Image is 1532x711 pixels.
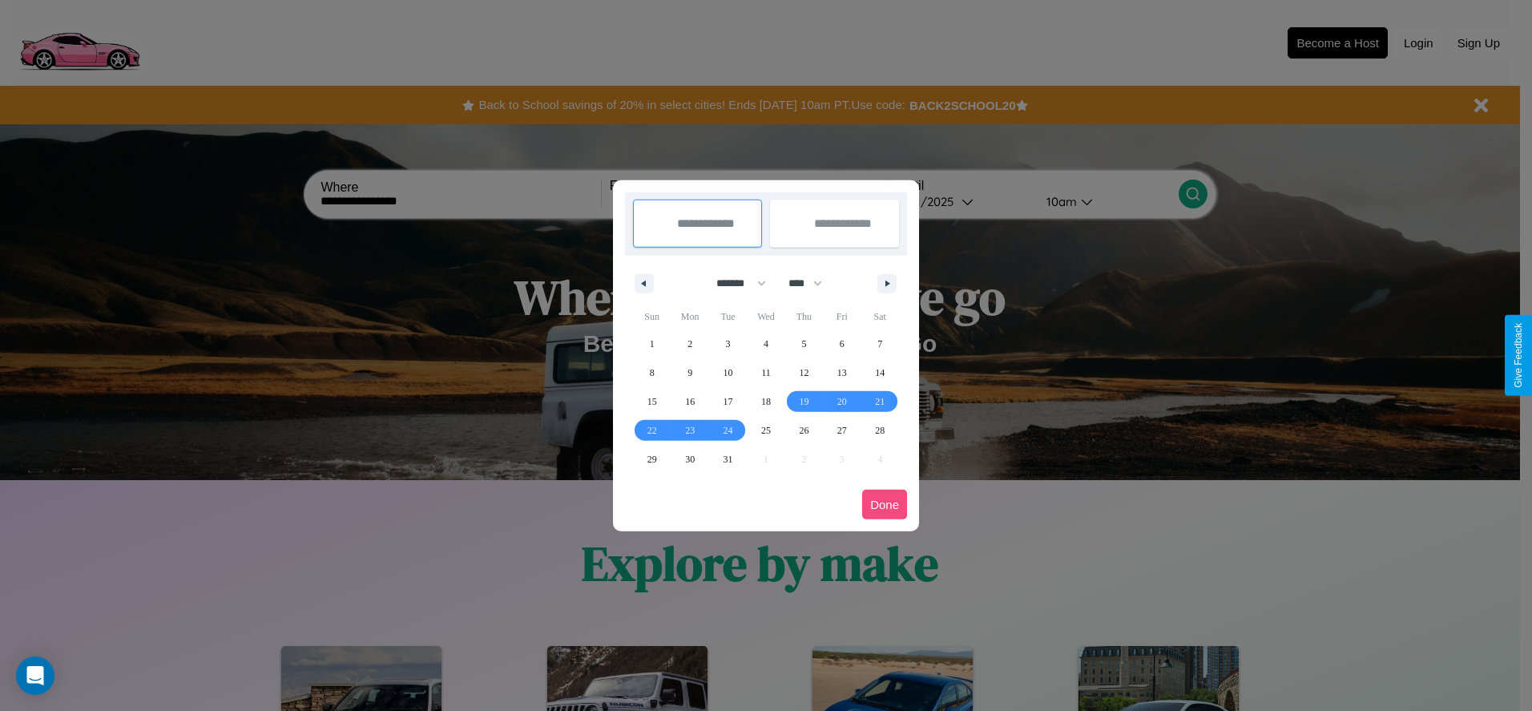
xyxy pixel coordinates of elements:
button: 19 [785,387,823,416]
button: 3 [709,329,747,358]
span: 25 [761,416,771,445]
span: 7 [877,329,882,358]
button: 25 [747,416,784,445]
span: 27 [837,416,847,445]
span: Thu [785,304,823,329]
button: 5 [785,329,823,358]
span: Tue [709,304,747,329]
span: 1 [650,329,655,358]
button: 20 [823,387,861,416]
button: 11 [747,358,784,387]
span: 13 [837,358,847,387]
button: 23 [671,416,708,445]
button: 8 [633,358,671,387]
span: 26 [799,416,808,445]
button: 29 [633,445,671,474]
span: 17 [724,387,733,416]
span: 19 [799,387,808,416]
span: 30 [685,445,695,474]
button: 15 [633,387,671,416]
button: 7 [861,329,899,358]
button: 24 [709,416,747,445]
div: Open Intercom Messenger [16,656,54,695]
button: Done [862,490,907,519]
span: 22 [647,416,657,445]
button: 21 [861,387,899,416]
button: 2 [671,329,708,358]
span: 24 [724,416,733,445]
span: 23 [685,416,695,445]
span: 5 [801,329,806,358]
span: 6 [840,329,845,358]
button: 31 [709,445,747,474]
button: 10 [709,358,747,387]
span: 12 [799,358,808,387]
span: 4 [764,329,768,358]
span: 20 [837,387,847,416]
span: 14 [875,358,885,387]
button: 6 [823,329,861,358]
button: 12 [785,358,823,387]
span: 29 [647,445,657,474]
span: 15 [647,387,657,416]
button: 27 [823,416,861,445]
button: 30 [671,445,708,474]
button: 4 [747,329,784,358]
div: Give Feedback [1513,323,1524,388]
span: Fri [823,304,861,329]
span: 28 [875,416,885,445]
span: 9 [687,358,692,387]
button: 1 [633,329,671,358]
button: 13 [823,358,861,387]
span: Wed [747,304,784,329]
button: 14 [861,358,899,387]
span: 21 [875,387,885,416]
button: 9 [671,358,708,387]
span: 31 [724,445,733,474]
button: 28 [861,416,899,445]
span: Sat [861,304,899,329]
button: 16 [671,387,708,416]
button: 18 [747,387,784,416]
span: Mon [671,304,708,329]
span: 11 [761,358,771,387]
span: Sun [633,304,671,329]
span: 18 [761,387,771,416]
span: 2 [687,329,692,358]
span: 16 [685,387,695,416]
button: 17 [709,387,747,416]
span: 3 [726,329,731,358]
span: 10 [724,358,733,387]
button: 26 [785,416,823,445]
span: 8 [650,358,655,387]
button: 22 [633,416,671,445]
